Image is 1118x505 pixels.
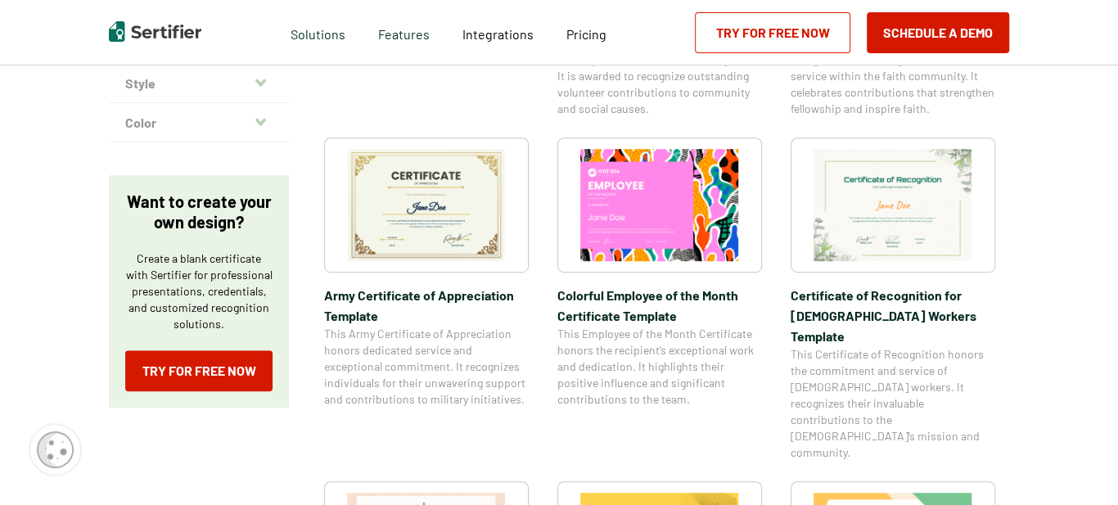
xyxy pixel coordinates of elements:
span: Features [378,22,430,43]
span: This Certificate of Appreciation for [DEMOGRAPHIC_DATA] is awarded to recognize outstanding commi... [791,19,995,117]
span: This Army Certificate of Appreciation honors dedicated service and exceptional commitment. It rec... [324,326,529,408]
span: Solutions [291,22,345,43]
p: Create a blank certificate with Sertifier for professional presentations, credentials, and custom... [125,250,273,332]
img: Cookie Popup Icon [37,431,74,468]
span: Certificate of Recognition for [DEMOGRAPHIC_DATA] Workers Template [791,285,995,346]
a: Certificate of Recognition for Church Workers TemplateCertificate of Recognition for [DEMOGRAPHIC... [791,138,995,461]
a: Colorful Employee of the Month Certificate TemplateColorful Employee of the Month Certificate Tem... [557,138,762,461]
span: This Employee of the Month Certificate honors the recipient’s exceptional work and dedication. It... [557,326,762,408]
span: This Volunteer Certificate of Appreciation celebrates the dedication and impact of those who self... [557,19,762,117]
a: Try for Free Now [125,350,273,391]
a: Try for Free Now [695,12,850,53]
span: Integrations [462,26,534,42]
iframe: Chat Widget [1036,426,1118,505]
a: Pricing [566,22,606,43]
button: Style [109,64,289,103]
img: Sertifier | Digital Credentialing Platform [109,21,201,42]
span: Pricing [566,26,606,42]
span: Army Certificate of Appreciation​ Template [324,285,529,326]
button: Color [109,103,289,142]
button: Schedule a Demo [867,12,1009,53]
img: Certificate of Recognition for Church Workers Template [814,149,972,261]
p: Want to create your own design? [125,192,273,232]
span: Colorful Employee of the Month Certificate Template [557,285,762,326]
a: Army Certificate of Appreciation​ TemplateArmy Certificate of Appreciation​ TemplateThis Army Cer... [324,138,529,461]
a: Integrations [462,22,534,43]
img: Colorful Employee of the Month Certificate Template [580,149,739,261]
img: Army Certificate of Appreciation​ Template [347,149,506,261]
span: This Certificate of Recognition honors the commitment and service of [DEMOGRAPHIC_DATA] workers. ... [791,346,995,461]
